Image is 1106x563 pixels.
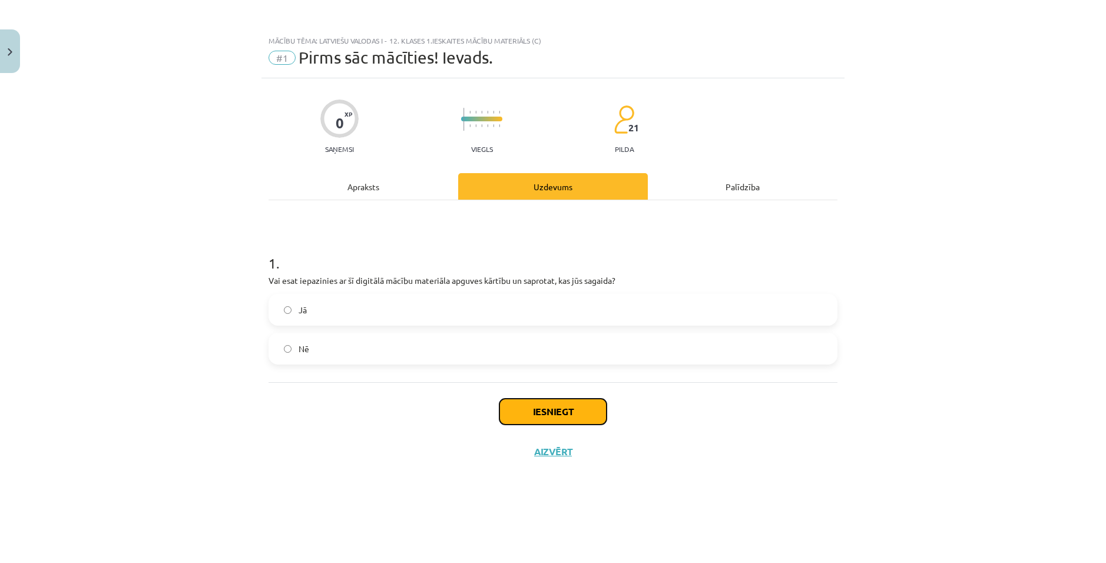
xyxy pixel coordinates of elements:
span: Pirms sāc mācīties! Ievads. [299,48,493,67]
p: Vai esat iepazinies ar šī digitālā mācību materiāla apguves kārtību un saprotat, kas jūs sagaida? [269,274,837,287]
div: Apraksts [269,173,458,200]
p: Saņemsi [320,145,359,153]
p: pilda [615,145,634,153]
img: icon-short-line-57e1e144782c952c97e751825c79c345078a6d821885a25fce030b3d8c18986b.svg [475,124,476,127]
img: icon-short-line-57e1e144782c952c97e751825c79c345078a6d821885a25fce030b3d8c18986b.svg [499,111,500,114]
span: XP [345,111,352,117]
img: icon-short-line-57e1e144782c952c97e751825c79c345078a6d821885a25fce030b3d8c18986b.svg [493,111,494,114]
input: Nē [284,345,292,353]
img: icon-short-line-57e1e144782c952c97e751825c79c345078a6d821885a25fce030b3d8c18986b.svg [469,124,471,127]
button: Iesniegt [499,399,607,425]
img: icon-short-line-57e1e144782c952c97e751825c79c345078a6d821885a25fce030b3d8c18986b.svg [499,124,500,127]
div: Uzdevums [458,173,648,200]
img: icon-short-line-57e1e144782c952c97e751825c79c345078a6d821885a25fce030b3d8c18986b.svg [493,124,494,127]
div: Palīdzība [648,173,837,200]
h1: 1 . [269,234,837,271]
div: Mācību tēma: Latviešu valodas i - 12. klases 1.ieskaites mācību materiāls (c) [269,37,837,45]
img: icon-short-line-57e1e144782c952c97e751825c79c345078a6d821885a25fce030b3d8c18986b.svg [469,111,471,114]
img: icon-short-line-57e1e144782c952c97e751825c79c345078a6d821885a25fce030b3d8c18986b.svg [487,111,488,114]
span: #1 [269,51,296,65]
img: icon-close-lesson-0947bae3869378f0d4975bcd49f059093ad1ed9edebbc8119c70593378902aed.svg [8,48,12,56]
img: icon-short-line-57e1e144782c952c97e751825c79c345078a6d821885a25fce030b3d8c18986b.svg [475,111,476,114]
img: icon-short-line-57e1e144782c952c97e751825c79c345078a6d821885a25fce030b3d8c18986b.svg [481,124,482,127]
img: icon-short-line-57e1e144782c952c97e751825c79c345078a6d821885a25fce030b3d8c18986b.svg [487,124,488,127]
img: icon-long-line-d9ea69661e0d244f92f715978eff75569469978d946b2353a9bb055b3ed8787d.svg [463,108,465,131]
img: icon-short-line-57e1e144782c952c97e751825c79c345078a6d821885a25fce030b3d8c18986b.svg [481,111,482,114]
input: Jā [284,306,292,314]
span: Nē [299,343,309,355]
span: Jā [299,304,307,316]
span: 21 [628,122,639,133]
div: 0 [336,115,344,131]
img: students-c634bb4e5e11cddfef0936a35e636f08e4e9abd3cc4e673bd6f9a4125e45ecb1.svg [614,105,634,134]
button: Aizvērt [531,446,575,458]
p: Viegls [471,145,493,153]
